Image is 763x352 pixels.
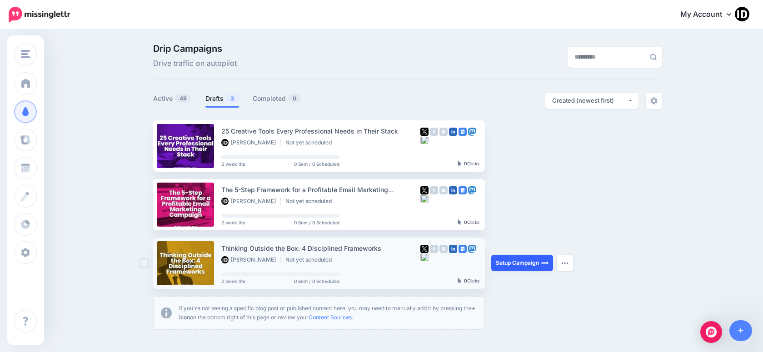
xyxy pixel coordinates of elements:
img: bluesky-square.png [420,253,429,261]
span: 3 [226,94,239,103]
img: dots.png [561,262,569,264]
img: bluesky-square.png [420,194,429,203]
span: 2 week lite [221,162,245,166]
img: twitter-square.png [420,186,429,194]
span: 2 week lite [221,279,245,283]
div: Clicks [458,220,479,225]
img: mastodon-square.png [468,186,476,194]
img: twitter-square.png [420,128,429,136]
img: instagram-grey-square.png [439,186,448,194]
img: linkedin-square.png [449,128,457,136]
img: bluesky-square.png [420,136,429,144]
b: 0 [464,161,467,166]
a: My Account [671,4,749,26]
img: google_business-square.png [459,128,467,136]
span: 0 [288,94,301,103]
p: If you're not seeing a specific blog post or published content here, you may need to manually add... [179,304,477,322]
a: Active49 [153,93,192,104]
div: Clicks [458,278,479,284]
img: linkedin-square.png [449,186,457,194]
img: menu.png [21,50,30,58]
div: The 5-Step Framework for a Profitable Email Marketing Campaign [221,184,420,195]
img: facebook-grey-square.png [430,245,438,253]
span: 0 Sent / 0 Scheduled [294,279,339,283]
img: facebook-grey-square.png [430,186,438,194]
div: 25 Creative Tools Every Professional Needs in Their Stack [221,126,420,136]
img: mastodon-square.png [468,128,476,136]
li: [PERSON_NAME] [221,139,281,146]
img: google_business-square.png [459,245,467,253]
img: pointer-grey-darker.png [458,219,462,225]
div: Thinking Outside the Box: 4 Disciplined Frameworks [221,243,420,253]
a: Drafts3 [205,93,239,104]
a: Completed0 [253,93,301,104]
div: Created (newest first) [552,96,628,105]
img: settings-grey.png [650,97,658,104]
a: Setup Campaign [491,255,553,271]
li: [PERSON_NAME] [221,256,281,263]
img: linkedin-square.png [449,245,457,253]
b: + icon [179,305,475,321]
span: 0 Sent / 0 Scheduled [294,220,339,225]
span: 0 Sent / 0 Scheduled [294,162,339,166]
img: google_business-square.png [459,186,467,194]
img: mastodon-square.png [468,245,476,253]
div: Clicks [458,161,479,167]
span: 49 [175,94,191,103]
li: Not yet scheduled [285,198,336,205]
li: Not yet scheduled [285,256,336,263]
img: facebook-grey-square.png [430,128,438,136]
div: Open Intercom Messenger [700,321,722,343]
button: Created (newest first) [545,93,638,109]
li: Not yet scheduled [285,139,336,146]
img: instagram-grey-square.png [439,128,448,136]
img: twitter-square.png [420,245,429,253]
img: arrow-long-right-white.png [541,259,549,267]
img: Missinglettr [9,7,70,22]
img: search-grey-6.png [650,54,657,60]
li: [PERSON_NAME] [221,198,281,205]
span: 2 week lite [221,220,245,225]
span: Drive traffic on autopilot [153,58,237,69]
img: pointer-grey-darker.png [458,161,462,166]
img: pointer-grey-darker.png [458,278,462,283]
a: Content Sources [309,314,352,321]
img: info-circle-grey.png [161,307,172,318]
span: Drip Campaigns [153,44,237,53]
img: instagram-grey-square.png [439,245,448,253]
b: 0 [464,219,467,225]
b: 0 [464,278,467,283]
